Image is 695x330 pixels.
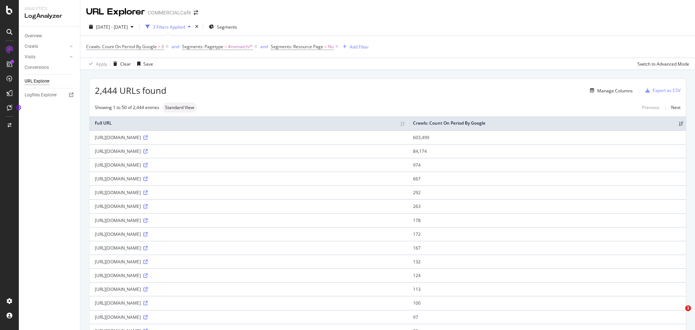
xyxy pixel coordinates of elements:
div: neutral label [162,103,197,113]
span: = [224,43,227,50]
a: Overview [25,32,75,40]
td: 263 [408,199,686,213]
td: 97 [408,310,686,324]
span: No [328,42,334,52]
div: Switch to Advanced Mode [637,61,689,67]
span: 0 [161,42,164,52]
button: Segments [206,21,240,33]
td: 172 [408,227,686,241]
button: Clear [110,58,131,70]
iframe: Intercom live chat [670,305,688,323]
div: 3 Filters Applied [153,24,185,30]
div: [URL][DOMAIN_NAME] [95,300,402,306]
a: Logfiles Explorer [25,91,75,99]
div: Analytics [25,6,74,12]
div: [URL][DOMAIN_NAME] [95,203,402,209]
button: Save [134,58,153,70]
button: 3 Filters Applied [143,21,194,33]
div: Apply [96,61,107,67]
td: 667 [408,172,686,185]
div: COMMERCIALCafé [148,9,191,16]
div: [URL][DOMAIN_NAME] [95,272,402,279]
td: 100 [408,296,686,310]
th: Full URL: activate to sort column ascending [89,116,408,130]
td: 178 [408,213,686,227]
a: Visits [25,53,68,61]
div: Conversions [25,64,49,71]
a: Next [665,102,681,113]
div: arrow-right-arrow-left [194,10,198,15]
a: URL Explorer [25,78,75,85]
span: #nomatch/* [228,42,253,52]
td: 167 [408,241,686,255]
div: Tooltip anchor [15,104,22,111]
div: [URL][DOMAIN_NAME] [95,314,402,320]
div: [URL][DOMAIN_NAME] [95,286,402,292]
div: Crawls [25,43,38,50]
div: Overview [25,32,42,40]
span: [DATE] - [DATE] [96,24,128,30]
span: Segments [217,24,237,30]
button: Manage Columns [587,86,633,95]
span: Segments: Pagetype [182,43,223,50]
div: [URL][DOMAIN_NAME] [95,134,402,141]
td: 84,174 [408,144,686,158]
div: [URL][DOMAIN_NAME] [95,217,402,224]
td: 113 [408,282,686,296]
div: Showing 1 to 50 of 2,444 entries [95,104,159,110]
div: [URL][DOMAIN_NAME] [95,148,402,154]
span: Crawls: Count On Period By Google [86,43,157,50]
button: and [172,43,179,50]
div: URL Explorer [86,6,145,18]
div: [URL][DOMAIN_NAME] [95,259,402,265]
div: [URL][DOMAIN_NAME] [95,189,402,196]
th: Crawls: Count On Period By Google: activate to sort column ascending [408,116,686,130]
div: Add Filter [350,44,369,50]
button: Apply [86,58,107,70]
div: URL Explorer [25,78,50,85]
a: Crawls [25,43,68,50]
button: and [260,43,268,50]
div: Export as CSV [653,87,681,93]
td: 124 [408,268,686,282]
div: [URL][DOMAIN_NAME] [95,176,402,182]
div: [URL][DOMAIN_NAME] [95,231,402,237]
div: Logfiles Explorer [25,91,57,99]
button: Export as CSV [643,85,681,96]
span: 2,444 URLs found [95,84,167,97]
div: [URL][DOMAIN_NAME] [95,162,402,168]
button: Switch to Advanced Mode [635,58,689,70]
span: 1 [685,305,691,311]
td: 292 [408,185,686,199]
button: [DATE] - [DATE] [86,21,136,33]
div: LogAnalyzer [25,12,74,20]
div: Visits [25,53,35,61]
div: Clear [120,61,131,67]
a: Conversions [25,64,75,71]
div: [URL][DOMAIN_NAME] [95,245,402,251]
span: Segments: Resource Page [271,43,323,50]
td: 974 [408,158,686,172]
button: Add Filter [340,42,369,51]
div: times [194,23,200,30]
td: 132 [408,255,686,268]
span: = [324,43,327,50]
span: Standard View [165,105,194,110]
td: 603,499 [408,130,686,144]
div: Manage Columns [597,88,633,94]
span: > [158,43,160,50]
div: Save [143,61,153,67]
